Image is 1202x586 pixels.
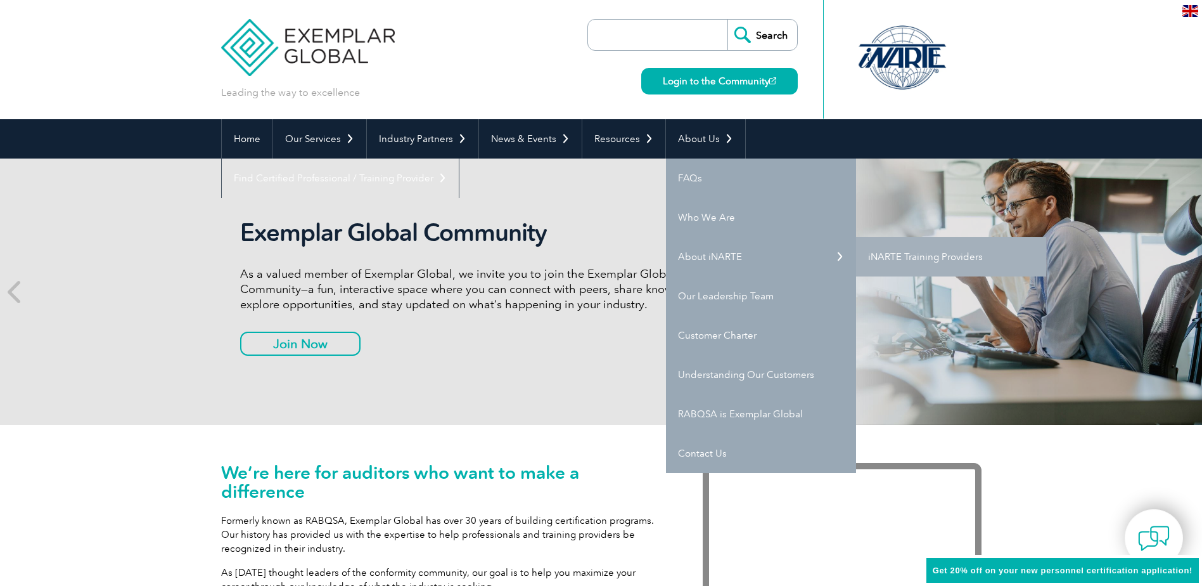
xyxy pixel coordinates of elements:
a: Join Now [240,332,361,356]
a: FAQs [666,159,856,198]
a: iNARTE Training Providers [856,237,1046,277]
a: Resources [582,119,665,159]
a: Our Services [273,119,366,159]
a: Our Leadership Team [666,277,856,316]
p: Formerly known as RABQSA, Exemplar Global has over 30 years of building certification programs. O... [221,514,665,556]
a: RABQSA is Exemplar Global [666,394,856,434]
a: Home [222,119,272,159]
a: News & Events [479,119,582,159]
a: Understanding Our Customers [666,355,856,394]
p: As a valued member of Exemplar Global, we invite you to join the Exemplar Global Community—a fun,... [240,266,715,312]
h1: We’re here for auditors who want to make a difference [221,463,665,501]
a: Industry Partners [367,119,478,159]
a: Who We Are [666,198,856,237]
a: Customer Charter [666,316,856,355]
a: About Us [666,119,745,159]
a: About iNARTE [666,237,856,277]
p: Leading the way to excellence [221,86,360,100]
a: Contact Us [666,434,856,473]
a: Find Certified Professional / Training Provider [222,159,459,198]
img: contact-chat.png [1138,523,1170,554]
h2: Exemplar Global Community [240,218,715,247]
a: Login to the Community [641,68,798,94]
input: Search [727,20,797,50]
img: open_square.png [769,77,776,84]
img: en [1182,5,1198,17]
span: Get 20% off on your new personnel certification application! [933,566,1192,575]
